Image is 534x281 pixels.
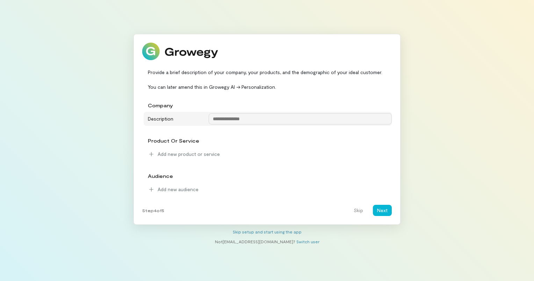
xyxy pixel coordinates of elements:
[215,239,295,244] span: Not [EMAIL_ADDRESS][DOMAIN_NAME] ?
[148,138,199,144] span: product or service
[158,151,220,158] span: Add new product or service
[349,205,367,216] button: Skip
[142,43,218,60] img: Growegy logo
[144,113,206,122] div: Description
[373,205,392,216] button: Next
[296,239,319,244] a: Switch user
[158,186,199,193] span: Add new audience
[142,208,164,213] span: Step 4 of 5
[233,229,302,234] a: Skip setup and start using the app
[142,69,392,91] div: Provide a brief description of your company, your products, and the demographic of your ideal cus...
[148,102,173,108] span: company
[148,173,173,179] span: audience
